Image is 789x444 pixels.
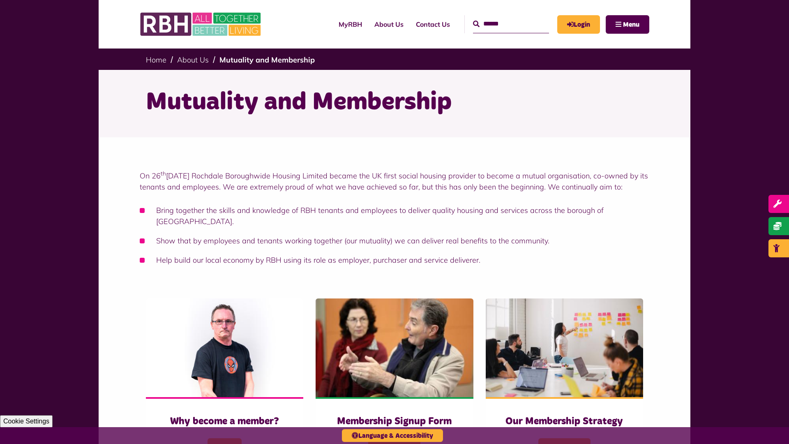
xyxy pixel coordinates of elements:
[140,8,263,40] img: RBH
[161,170,166,177] sup: th
[410,13,456,35] a: Contact Us
[146,298,303,397] img: Butterworth, Andy (1)
[368,13,410,35] a: About Us
[606,15,649,34] button: Navigation
[316,298,473,397] img: Gary Hilary
[162,415,287,428] h3: Why become a member?
[502,415,627,428] h3: Our Membership Strategy
[557,15,600,34] a: MyRBH
[146,86,643,118] h1: Mutuality and Membership
[752,407,789,444] iframe: Netcall Web Assistant for live chat
[146,55,166,65] a: Home
[332,13,368,35] a: MyRBH
[140,235,649,246] li: Show that by employees and tenants working together (our mutuality) we can deliver real benefits ...
[623,21,639,28] span: Menu
[140,205,649,227] li: Bring together the skills and knowledge of RBH tenants and employees to deliver quality housing a...
[140,254,649,266] li: Help build our local economy by RBH using its role as employer, purchaser and service deliverer.
[177,55,209,65] a: About Us
[332,415,457,428] h3: Membership Signup Form
[219,55,315,65] a: Mutuality and Membership
[140,170,649,192] p: On 26 [DATE] Rochdale Boroughwide Housing Limited became the UK first social housing provider to ...
[342,429,443,442] button: Language & Accessibility
[486,298,643,397] img: You X Ventures Oalh2mojuuk Unsplash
